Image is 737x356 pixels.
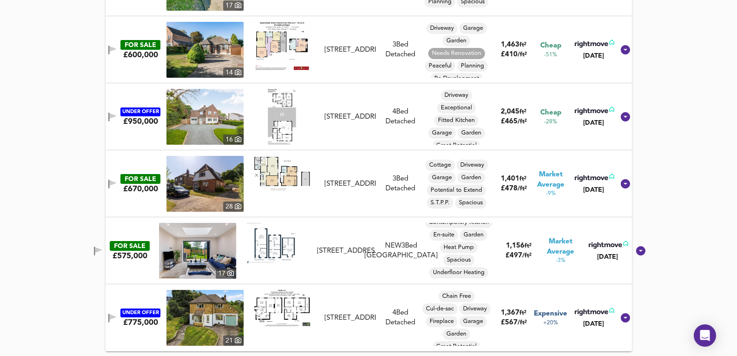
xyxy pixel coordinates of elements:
div: Garage [428,128,456,139]
span: ft² [525,243,531,249]
div: [DATE] [573,51,614,60]
div: NEW 3 Bed [GEOGRAPHIC_DATA] [365,241,438,261]
span: Exceptional [437,104,476,112]
span: Spacious [443,256,474,264]
span: 1,367 [501,309,519,316]
span: Underfloor Heating [429,269,488,277]
span: ft² [519,109,526,115]
span: -51% [544,51,557,59]
div: Driveway [457,160,488,171]
span: Planning [457,62,488,70]
img: Floorplan [268,89,296,145]
div: 3 Bed Detached [379,174,421,194]
div: S.T.P.P. [427,197,453,208]
div: 16 [223,134,244,145]
div: £670,000 [123,184,158,194]
img: property thumbnail [159,223,236,279]
svg: Show Details [635,245,646,256]
span: Garden [460,231,487,239]
div: 14 [223,67,244,78]
div: UNDER OFFER£775,000 property thumbnail 21 Floorplan[STREET_ADDRESS]4Bed DetachedChain FreeCul-de-... [106,284,632,351]
img: property thumbnail [166,89,244,145]
div: Garden [443,329,470,340]
span: Market Average [538,237,583,257]
span: Chain Free [438,292,475,301]
div: Garden [458,128,485,139]
div: Spacious [455,197,486,208]
div: £950,000 [123,116,158,127]
div: Garage [459,316,487,327]
a: property thumbnail 17 [159,223,236,279]
div: Spacious [443,255,474,266]
span: Garden [458,129,485,137]
span: Garden [443,330,470,338]
img: Floorplan [254,156,310,190]
span: Garden [443,37,470,45]
span: Fitted Kitchen [434,116,478,125]
span: Garage [459,317,487,326]
div: Cottage [425,160,455,171]
span: Driveway [457,161,488,169]
div: [STREET_ADDRESS] [325,45,376,55]
span: £ 567 [501,319,527,326]
div: 17 [216,269,236,279]
div: Driveway [441,90,472,101]
span: £ 497 [505,252,531,259]
span: 1,156 [506,242,525,249]
div: Garden [460,229,487,241]
span: Garage [459,24,487,33]
a: property thumbnail 16 [166,89,244,145]
div: Planning [457,60,488,72]
svg: Show Details [620,44,631,55]
span: Fireplace [426,317,458,326]
div: Potential to Extend [427,185,486,196]
div: UNDER OFFER [120,309,160,317]
span: Garage [428,129,456,137]
div: Fitted Kitchen [434,115,478,126]
span: / ft² [522,253,531,259]
div: Garden [458,172,485,183]
img: Floorplan [254,290,310,326]
div: Open Intercom Messenger [694,324,716,347]
div: Great Potential [432,341,480,352]
div: 28 [223,202,244,212]
a: property thumbnail 14 [166,22,244,78]
span: Garage [428,174,456,182]
span: Garden [458,174,485,182]
div: FOR SALE [110,241,150,251]
span: -28% [544,118,557,126]
div: FOR SALE£600,000 property thumbnail 14 Floorplan[STREET_ADDRESS]3Bed DetachedDrivewayGarageGarden... [106,16,632,83]
div: £575,000 [113,251,147,261]
div: [DATE] [573,319,614,329]
div: [DATE] [573,118,614,128]
span: Driveway [426,24,458,33]
div: Great Potential [432,140,480,151]
span: S.T.P.P. [427,199,453,207]
img: Floorplan [247,223,303,263]
div: Garage [428,172,456,183]
span: Potential to Extend [427,186,486,195]
span: £ 410 [501,51,527,58]
div: Heat Pump [440,242,478,253]
svg: Show Details [620,111,631,122]
div: UNDER OFFER£950,000 property thumbnail 16 Floorplan[STREET_ADDRESS]4Bed DetachedDrivewayException... [106,83,632,150]
span: 2,045 [501,108,519,115]
span: Cheap [540,108,561,118]
div: FOR SALE [120,174,160,184]
div: Underfloor Heating [429,267,488,278]
span: Needs Renovation [428,49,485,58]
div: Garden [443,35,470,47]
span: ft² [519,310,526,316]
span: Cheap [540,41,561,51]
img: property thumbnail [166,156,244,212]
img: property thumbnail [166,22,244,78]
span: / ft² [518,52,527,58]
span: £ 478 [501,185,527,192]
div: [STREET_ADDRESS] [325,313,376,323]
span: Driveway [441,91,472,100]
a: property thumbnail 21 [166,290,244,346]
span: ft² [519,176,526,182]
div: [DATE] [587,252,628,262]
span: £ 465 [501,118,527,125]
div: 4 Bed Detached [379,107,421,127]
